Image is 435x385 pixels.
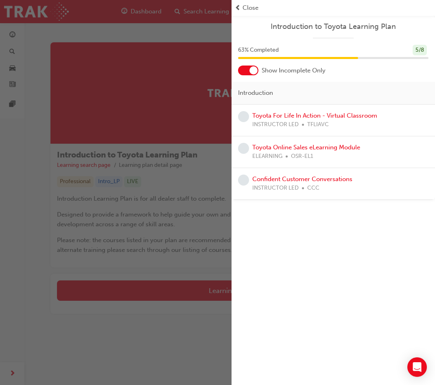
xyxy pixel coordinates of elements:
[252,144,360,151] a: Toyota Online Sales eLearning Module
[252,152,282,161] span: ELEARNING
[307,184,319,193] span: CCC
[407,357,427,377] div: Open Intercom Messenger
[235,3,241,13] span: prev-icon
[243,3,258,13] span: Close
[262,66,326,75] span: Show Incomplete Only
[238,88,273,98] span: Introduction
[252,112,377,119] a: Toyota For Life In Action - Virtual Classroom
[252,175,352,183] a: Confident Customer Conversations
[413,45,427,56] div: 5 / 8
[307,120,329,129] span: TFLIAVC
[238,175,249,186] span: learningRecordVerb_NONE-icon
[235,3,432,13] button: prev-iconClose
[252,184,299,193] span: INSTRUCTOR LED
[238,111,249,122] span: learningRecordVerb_NONE-icon
[238,46,279,55] span: 63 % Completed
[252,120,299,129] span: INSTRUCTOR LED
[238,22,428,31] a: Introduction to Toyota Learning Plan
[291,152,313,161] span: OSR-EL1
[238,143,249,154] span: learningRecordVerb_NONE-icon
